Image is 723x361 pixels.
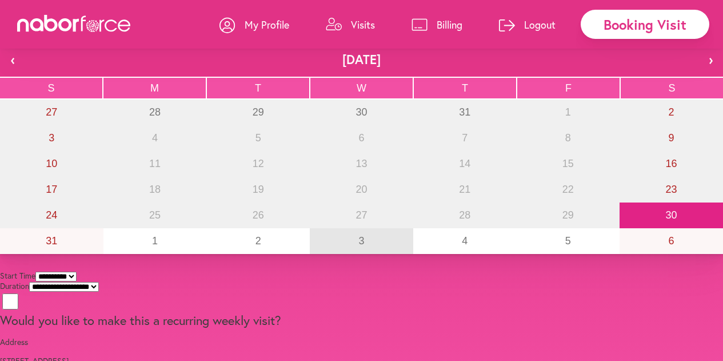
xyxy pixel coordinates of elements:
button: August 22, 2025 [517,177,620,203]
abbr: August 10, 2025 [46,158,57,169]
abbr: September 2, 2025 [255,235,261,247]
abbr: July 31, 2025 [459,106,470,118]
button: August 2, 2025 [620,100,723,125]
button: [DATE] [25,42,698,77]
abbr: August 30, 2025 [666,209,677,221]
abbr: August 20, 2025 [355,184,367,195]
button: August 4, 2025 [103,125,207,151]
abbr: August 18, 2025 [149,184,161,195]
abbr: August 25, 2025 [149,209,161,221]
button: August 28, 2025 [413,203,517,228]
abbr: August 13, 2025 [355,158,367,169]
a: My Profile [219,7,289,42]
abbr: August 21, 2025 [459,184,470,195]
abbr: August 16, 2025 [666,158,677,169]
button: August 26, 2025 [206,203,310,228]
abbr: August 5, 2025 [255,132,261,144]
abbr: August 1, 2025 [565,106,571,118]
abbr: August 6, 2025 [358,132,364,144]
button: September 4, 2025 [413,228,517,254]
abbr: August 15, 2025 [562,158,574,169]
abbr: September 3, 2025 [358,235,364,247]
button: August 15, 2025 [517,151,620,177]
abbr: July 28, 2025 [149,106,161,118]
abbr: July 30, 2025 [355,106,367,118]
abbr: August 11, 2025 [149,158,161,169]
button: August 8, 2025 [517,125,620,151]
abbr: Thursday [462,82,468,94]
p: Visits [351,18,375,31]
abbr: July 29, 2025 [253,106,264,118]
a: Logout [499,7,556,42]
abbr: September 6, 2025 [669,235,674,247]
button: July 29, 2025 [206,100,310,125]
button: August 1, 2025 [517,100,620,125]
abbr: Wednesday [357,82,366,94]
abbr: July 27, 2025 [46,106,57,118]
button: September 3, 2025 [310,228,413,254]
button: August 19, 2025 [206,177,310,203]
button: August 12, 2025 [206,151,310,177]
button: August 14, 2025 [413,151,517,177]
button: August 30, 2025 [620,203,723,228]
a: Visits [326,7,375,42]
abbr: September 5, 2025 [565,235,571,247]
abbr: August 17, 2025 [46,184,57,195]
abbr: Saturday [668,82,675,94]
button: September 5, 2025 [517,228,620,254]
button: August 20, 2025 [310,177,413,203]
button: September 1, 2025 [103,228,207,254]
abbr: Tuesday [255,82,261,94]
abbr: August 29, 2025 [562,209,574,221]
button: September 6, 2025 [620,228,723,254]
div: Booking Visit [581,10,709,39]
abbr: September 1, 2025 [152,235,158,247]
button: September 2, 2025 [206,228,310,254]
button: July 30, 2025 [310,100,413,125]
a: Billing [412,7,462,42]
button: August 11, 2025 [103,151,207,177]
abbr: August 9, 2025 [669,132,674,144]
button: August 18, 2025 [103,177,207,203]
abbr: August 23, 2025 [666,184,677,195]
button: August 23, 2025 [620,177,723,203]
abbr: August 8, 2025 [565,132,571,144]
abbr: August 22, 2025 [562,184,574,195]
abbr: Sunday [47,82,54,94]
button: August 9, 2025 [620,125,723,151]
button: August 25, 2025 [103,203,207,228]
abbr: August 28, 2025 [459,209,470,221]
abbr: August 2, 2025 [669,106,674,118]
abbr: August 27, 2025 [355,209,367,221]
abbr: August 26, 2025 [253,209,264,221]
button: August 5, 2025 [206,125,310,151]
abbr: Monday [150,82,159,94]
p: My Profile [245,18,289,31]
abbr: August 7, 2025 [462,132,468,144]
abbr: August 14, 2025 [459,158,470,169]
button: August 16, 2025 [620,151,723,177]
abbr: August 4, 2025 [152,132,158,144]
button: August 6, 2025 [310,125,413,151]
button: August 13, 2025 [310,151,413,177]
abbr: Friday [565,82,572,94]
button: August 29, 2025 [517,203,620,228]
button: July 31, 2025 [413,100,517,125]
button: › [698,42,723,77]
button: July 28, 2025 [103,100,207,125]
abbr: August 3, 2025 [49,132,54,144]
p: Logout [524,18,556,31]
button: August 7, 2025 [413,125,517,151]
abbr: August 31, 2025 [46,235,57,247]
p: Billing [437,18,462,31]
button: August 21, 2025 [413,177,517,203]
button: August 27, 2025 [310,203,413,228]
abbr: August 19, 2025 [253,184,264,195]
abbr: August 24, 2025 [46,209,57,221]
abbr: September 4, 2025 [462,235,468,247]
abbr: August 12, 2025 [253,158,264,169]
